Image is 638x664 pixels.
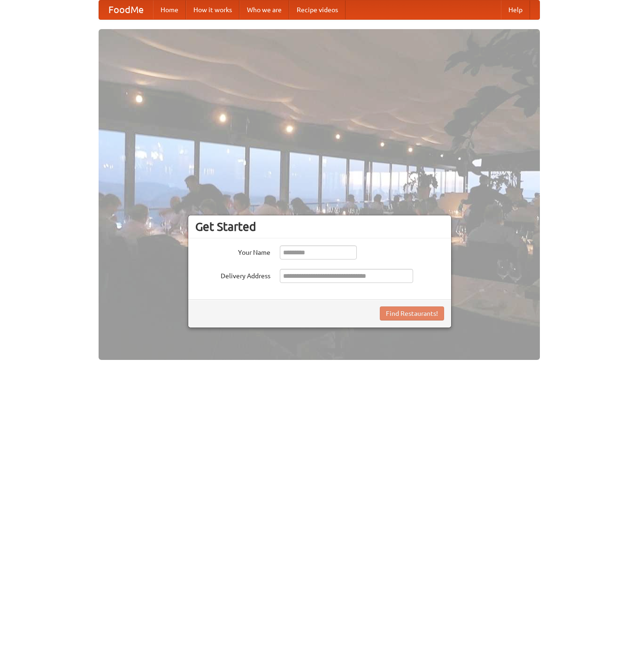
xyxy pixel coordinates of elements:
[289,0,346,19] a: Recipe videos
[99,0,153,19] a: FoodMe
[195,269,270,281] label: Delivery Address
[186,0,239,19] a: How it works
[380,306,444,321] button: Find Restaurants!
[195,220,444,234] h3: Get Started
[153,0,186,19] a: Home
[239,0,289,19] a: Who we are
[195,245,270,257] label: Your Name
[501,0,530,19] a: Help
